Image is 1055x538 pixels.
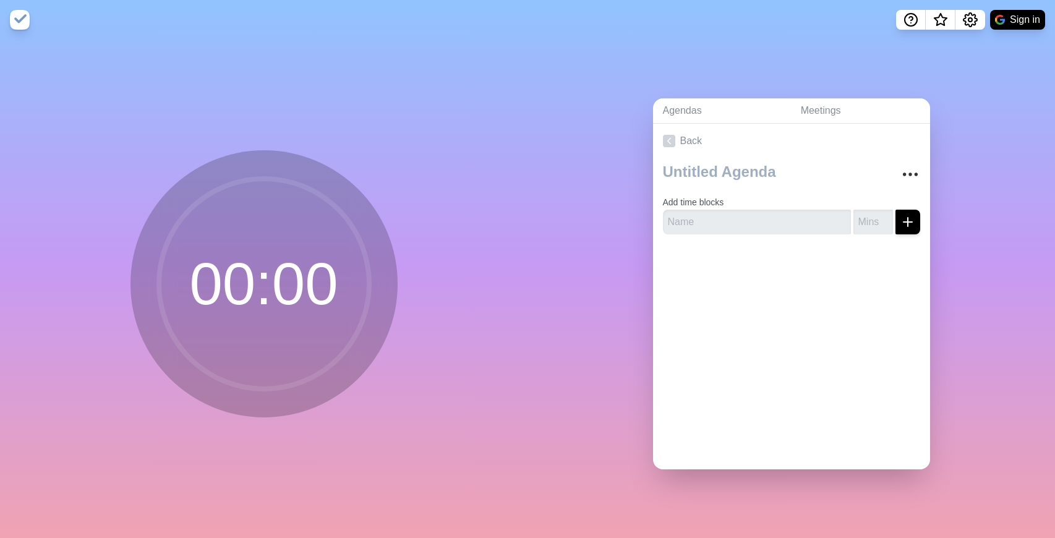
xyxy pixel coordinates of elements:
a: Back [653,124,930,158]
label: Add time blocks [663,197,724,207]
a: Meetings [791,98,930,124]
button: What’s new [926,10,955,30]
a: Agendas [653,98,791,124]
input: Name [663,210,851,234]
button: Help [896,10,926,30]
img: google logo [995,15,1005,25]
input: Mins [853,210,893,234]
img: timeblocks logo [10,10,30,30]
button: Sign in [990,10,1045,30]
button: Settings [955,10,985,30]
button: More [898,162,923,187]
